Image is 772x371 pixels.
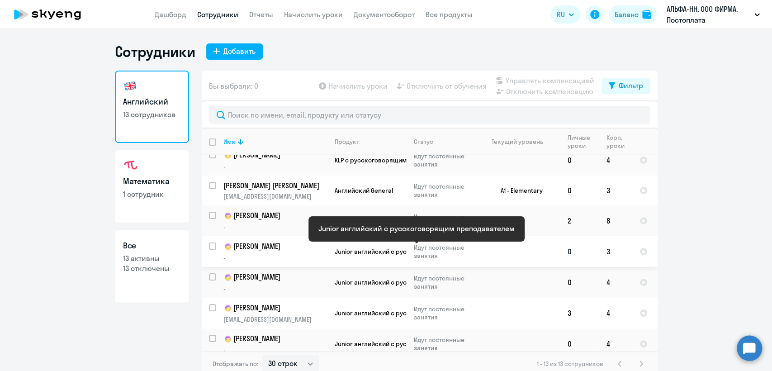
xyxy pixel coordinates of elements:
a: Дашборд [155,10,186,19]
span: Junior английский с русскоговорящим преподавателем [335,340,505,348]
img: math [123,158,137,173]
a: child[PERSON_NAME] [223,241,327,252]
span: RU [557,9,565,20]
span: Вы выбрали: 0 [209,81,258,91]
td: 0 [560,267,599,298]
td: 0 [560,145,599,176]
p: АЛЬФА-НН, ООО ФИРМА, Постоплата [667,4,751,25]
p: 1 сотрудник [123,189,181,199]
div: Имя [223,138,327,146]
img: english [123,79,137,93]
td: 0 [560,328,599,359]
a: child[PERSON_NAME] [223,272,327,283]
td: 0 [560,176,599,205]
p: [PERSON_NAME] [223,210,326,221]
a: Документооборот [354,10,415,19]
a: child[PERSON_NAME] [223,333,327,344]
div: Текущий уровень [492,138,543,146]
p: [PERSON_NAME] [223,272,326,283]
td: 0 [560,236,599,267]
button: RU [550,5,580,24]
a: [PERSON_NAME] [PERSON_NAME] [223,181,327,190]
p: [PERSON_NAME] [PERSON_NAME] [223,181,326,190]
div: Личные уроки [568,133,599,150]
p: - [223,162,327,171]
td: 2 [560,205,599,236]
div: Продукт [335,138,406,146]
td: 4 [599,328,632,359]
td: 3 [599,236,632,267]
div: Статус [414,138,433,146]
p: 13 сотрудников [123,109,181,119]
span: KLP с русскоговорящим преподавателем [335,156,459,164]
a: child[PERSON_NAME] [223,150,327,161]
p: Идут постоянные занятия [414,274,476,290]
span: Junior английский с русскоговорящим преподавателем [335,278,505,286]
img: balance [642,10,651,19]
h1: Сотрудники [115,43,195,61]
div: Текущий уровень [483,138,560,146]
a: Все продукты [426,10,473,19]
p: [PERSON_NAME] [223,303,326,314]
p: [PERSON_NAME] [223,333,326,344]
p: [PERSON_NAME] [223,150,326,161]
h3: Математика [123,176,181,187]
p: Идут постоянные занятия [414,336,476,352]
td: 3 [599,176,632,205]
div: Личные уроки [568,133,593,150]
td: A1 - Elementary [476,176,560,205]
a: Математика1 сотрудник [115,150,189,223]
img: child [223,304,232,313]
a: Все13 активны13 отключены [115,230,189,302]
a: Английский13 сотрудников [115,71,189,143]
button: Фильтр [601,78,650,94]
img: child [223,273,232,282]
img: child [223,211,232,220]
td: 4 [599,145,632,176]
img: child [223,334,232,343]
td: 4 [599,267,632,298]
span: Junior английский с русскоговорящим преподавателем [335,247,505,256]
p: - [223,346,327,354]
a: child[PERSON_NAME] [223,303,327,314]
div: Продукт [335,138,359,146]
div: Добавить [223,46,256,57]
p: [EMAIL_ADDRESS][DOMAIN_NAME] [223,192,327,200]
div: Корп. уроки [606,133,632,150]
span: Junior английский с русскоговорящим преподавателем [335,309,505,317]
p: - [223,285,327,293]
td: 3 [560,298,599,328]
span: Английский General [335,186,393,195]
div: Фильтр [619,80,643,91]
p: Идут постоянные занятия [414,305,476,321]
p: Идут постоянные занятия [414,182,476,199]
button: Балансbalance [609,5,657,24]
p: 13 активны [123,253,181,263]
div: Корп. уроки [606,133,626,150]
div: Имя [223,138,235,146]
span: 1 - 13 из 13 сотрудников [537,360,603,368]
div: Junior английский с русскоговорящим преподавателем [318,223,515,234]
a: Отчеты [249,10,273,19]
p: [PERSON_NAME] [223,241,326,252]
input: Поиск по имени, email, продукту или статусу [209,106,650,124]
p: 13 отключены [123,263,181,273]
p: [EMAIL_ADDRESS][DOMAIN_NAME] [223,315,327,323]
td: 8 [599,205,632,236]
p: Идут постоянные занятия [414,243,476,260]
td: 4 [599,298,632,328]
img: child [223,151,232,160]
a: child[PERSON_NAME] [223,210,327,221]
h3: Все [123,240,181,252]
p: - [223,254,327,262]
p: Идут постоянные занятия [414,152,476,168]
a: Сотрудники [197,10,238,19]
p: Идут постоянные занятия [414,213,476,229]
span: Отображать по: [213,360,258,368]
button: АЛЬФА-НН, ООО ФИРМА, Постоплата [662,4,764,25]
p: - [223,223,327,231]
div: Баланс [615,9,639,20]
h3: Английский [123,96,181,108]
a: Начислить уроки [284,10,343,19]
